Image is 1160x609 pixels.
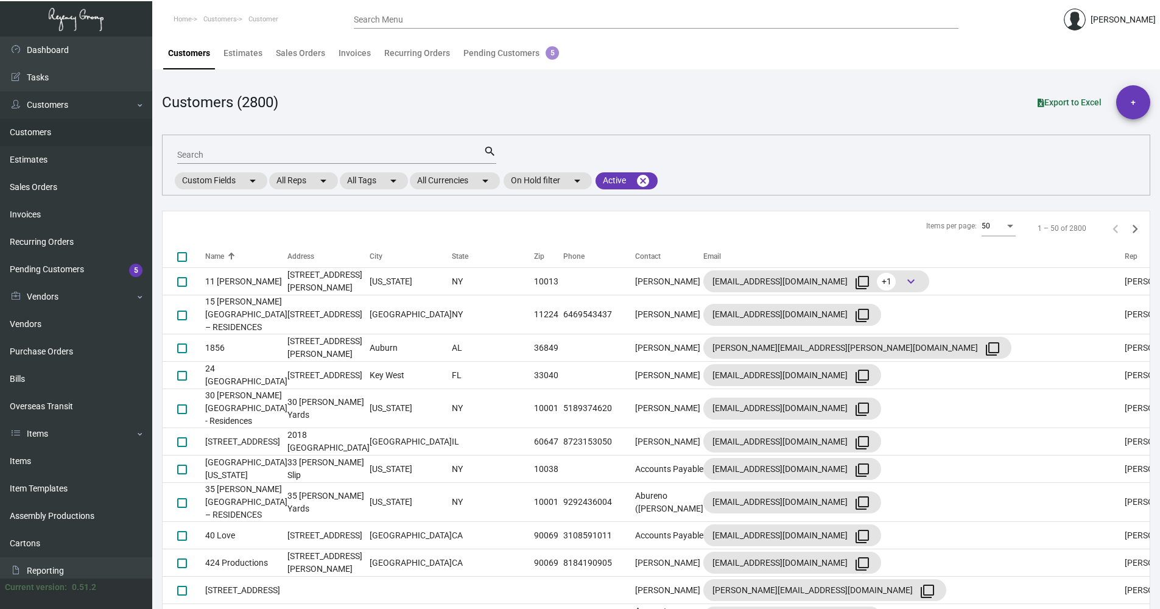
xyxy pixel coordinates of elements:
[205,428,287,456] td: [STREET_ADDRESS]
[245,174,260,188] mat-icon: arrow_drop_down
[1125,251,1137,262] div: Rep
[534,549,563,577] td: 90069
[563,483,635,522] td: 9292436004
[386,174,401,188] mat-icon: arrow_drop_down
[877,273,896,290] span: +1
[175,172,267,189] mat-chip: Custom Fields
[712,493,872,512] div: [EMAIL_ADDRESS][DOMAIN_NAME]
[712,305,872,325] div: [EMAIL_ADDRESS][DOMAIN_NAME]
[563,428,635,456] td: 8723153050
[703,245,1125,268] th: Email
[370,456,452,483] td: [US_STATE]
[635,295,703,334] td: [PERSON_NAME]
[855,275,870,290] mat-icon: filter_none
[452,268,534,295] td: NY
[5,581,67,594] div: Current version:
[370,251,452,262] div: City
[534,362,563,389] td: 33040
[452,483,534,522] td: NY
[1131,85,1136,119] span: +
[926,220,977,231] div: Items per page:
[452,295,534,334] td: NY
[287,549,370,577] td: [STREET_ADDRESS][PERSON_NAME]
[205,251,287,262] div: Name
[205,362,287,389] td: 24 [GEOGRAPHIC_DATA]
[452,522,534,549] td: CA
[287,295,370,334] td: [STREET_ADDRESS]
[534,483,563,522] td: 10001
[904,274,918,289] span: keyboard_arrow_down
[174,15,192,23] span: Home
[712,365,872,385] div: [EMAIL_ADDRESS][DOMAIN_NAME]
[287,522,370,549] td: [STREET_ADDRESS]
[563,549,635,577] td: 8184190905
[223,47,262,60] div: Estimates
[452,251,534,262] div: State
[563,251,585,262] div: Phone
[635,549,703,577] td: [PERSON_NAME]
[635,522,703,549] td: Accounts Payable
[534,389,563,428] td: 10001
[855,529,870,544] mat-icon: filter_none
[920,584,935,599] mat-icon: filter_none
[1125,219,1145,238] button: Next page
[287,389,370,428] td: 30 [PERSON_NAME] Yards
[287,268,370,295] td: [STREET_ADDRESS][PERSON_NAME]
[982,222,990,230] span: 50
[534,456,563,483] td: 10038
[712,459,872,479] div: [EMAIL_ADDRESS][DOMAIN_NAME]
[370,295,452,334] td: [GEOGRAPHIC_DATA]
[276,47,325,60] div: Sales Orders
[635,362,703,389] td: [PERSON_NAME]
[287,428,370,456] td: 2018 [GEOGRAPHIC_DATA]
[534,522,563,549] td: 90069
[72,581,96,594] div: 0.51.2
[203,15,237,23] span: Customers
[855,557,870,571] mat-icon: filter_none
[205,577,287,604] td: [STREET_ADDRESS]
[635,456,703,483] td: Accounts Payable
[452,428,534,456] td: IL
[410,172,500,189] mat-chip: All Currencies
[635,251,703,262] div: Contact
[370,428,452,456] td: [GEOGRAPHIC_DATA]
[370,334,452,362] td: Auburn
[635,428,703,456] td: [PERSON_NAME]
[635,334,703,362] td: [PERSON_NAME]
[712,272,920,291] div: [EMAIL_ADDRESS][DOMAIN_NAME]
[287,456,370,483] td: 33 [PERSON_NAME] Slip
[504,172,592,189] mat-chip: On Hold filter
[452,389,534,428] td: NY
[269,172,338,189] mat-chip: All Reps
[205,549,287,577] td: 424 Productions
[1116,85,1150,119] button: +
[712,399,872,418] div: [EMAIL_ADDRESS][DOMAIN_NAME]
[570,174,585,188] mat-icon: arrow_drop_down
[635,483,703,522] td: Abureno ([PERSON_NAME]
[452,456,534,483] td: NY
[855,369,870,384] mat-icon: filter_none
[596,172,658,189] mat-chip: Active
[712,553,872,572] div: [EMAIL_ADDRESS][DOMAIN_NAME]
[563,522,635,549] td: 3108591011
[534,428,563,456] td: 60647
[287,251,370,262] div: Address
[855,402,870,417] mat-icon: filter_none
[712,526,872,545] div: [EMAIL_ADDRESS][DOMAIN_NAME]
[316,174,331,188] mat-icon: arrow_drop_down
[205,483,287,522] td: 35 [PERSON_NAME][GEOGRAPHIC_DATA] – RESIDENCES
[370,389,452,428] td: [US_STATE]
[205,334,287,362] td: 1856
[384,47,450,60] div: Recurring Orders
[339,47,371,60] div: Invoices
[452,334,534,362] td: AL
[205,295,287,334] td: 15 [PERSON_NAME][GEOGRAPHIC_DATA] – RESIDENCES
[452,549,534,577] td: CA
[534,295,563,334] td: 11224
[205,456,287,483] td: [GEOGRAPHIC_DATA] [US_STATE]
[1038,97,1102,107] span: Export to Excel
[712,338,1002,357] div: [PERSON_NAME][EMAIL_ADDRESS][PERSON_NAME][DOMAIN_NAME]
[452,251,468,262] div: State
[1038,223,1086,234] div: 1 – 50 of 2800
[982,222,1016,231] mat-select: Items per page:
